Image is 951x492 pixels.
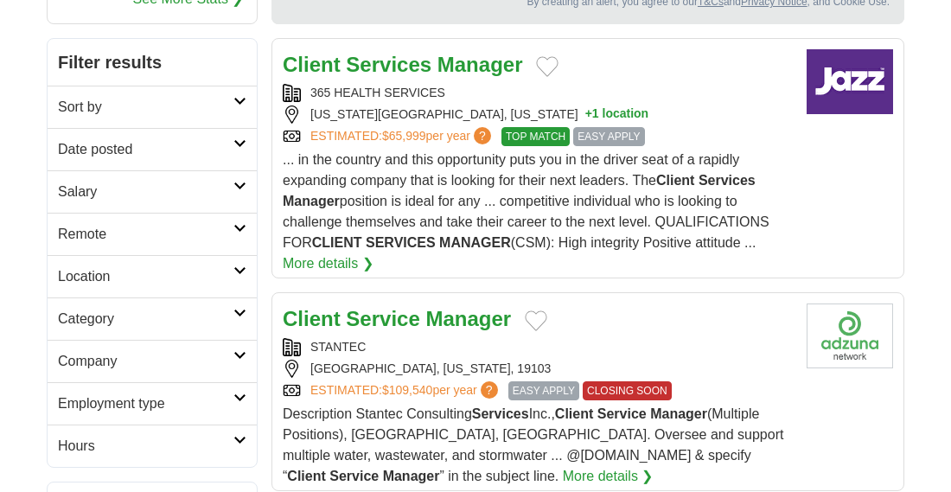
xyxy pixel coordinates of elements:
[555,406,593,421] strong: Client
[563,466,654,487] a: More details ❯
[283,152,769,250] span: ... in the country and this opportunity puts you in the driver seat of a rapidly expanding compan...
[383,469,440,483] strong: Manager
[48,86,257,128] a: Sort by
[48,170,257,213] a: Salary
[481,381,498,399] span: ?
[472,406,529,421] strong: Services
[283,105,793,124] div: [US_STATE][GEOGRAPHIC_DATA], [US_STATE]
[58,266,233,287] h2: Location
[807,304,893,368] img: Company logo
[650,406,707,421] strong: Manager
[58,182,233,202] h2: Salary
[573,127,644,146] span: EASY APPLY
[58,351,233,372] h2: Company
[58,309,233,329] h2: Category
[656,173,694,188] strong: Client
[58,224,233,245] h2: Remote
[58,97,233,118] h2: Sort by
[439,235,511,250] strong: MANAGER
[329,469,379,483] strong: Service
[310,127,495,146] a: ESTIMATED:$65,999per year?
[283,53,341,76] strong: Client
[283,307,341,330] strong: Client
[287,469,325,483] strong: Client
[699,173,756,188] strong: Services
[310,86,445,99] a: 365 HEALTH SERVICES
[48,382,257,425] a: Employment type
[48,128,257,170] a: Date posted
[585,105,592,124] span: +
[501,127,570,146] span: TOP MATCH
[283,194,340,208] strong: Manager
[48,297,257,340] a: Category
[310,381,501,400] a: ESTIMATED:$109,540per year?
[58,139,233,160] h2: Date posted
[48,39,257,86] h2: Filter results
[437,53,523,76] strong: Manager
[425,307,511,330] strong: Manager
[283,338,793,356] div: STANTEC
[283,307,511,330] a: Client Service Manager
[283,406,783,483] span: Description Stantec Consulting Inc., (Multiple Positions), [GEOGRAPHIC_DATA], [GEOGRAPHIC_DATA]. ...
[48,255,257,297] a: Location
[585,105,649,124] button: +1 location
[58,393,233,414] h2: Employment type
[525,310,547,331] button: Add to favorite jobs
[346,53,431,76] strong: Services
[312,235,362,250] strong: CLIENT
[807,49,893,114] img: 365 Health Services logo
[48,340,257,382] a: Company
[283,360,793,378] div: [GEOGRAPHIC_DATA], [US_STATE], 19103
[508,381,579,400] span: EASY APPLY
[382,129,426,143] span: $65,999
[48,425,257,467] a: Hours
[283,253,373,274] a: More details ❯
[58,436,233,457] h2: Hours
[382,383,432,397] span: $109,540
[597,406,647,421] strong: Service
[48,213,257,255] a: Remote
[536,56,558,77] button: Add to favorite jobs
[366,235,436,250] strong: SERVICES
[283,53,522,76] a: Client Services Manager
[346,307,419,330] strong: Service
[583,381,672,400] span: CLOSING SOON
[474,127,491,144] span: ?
